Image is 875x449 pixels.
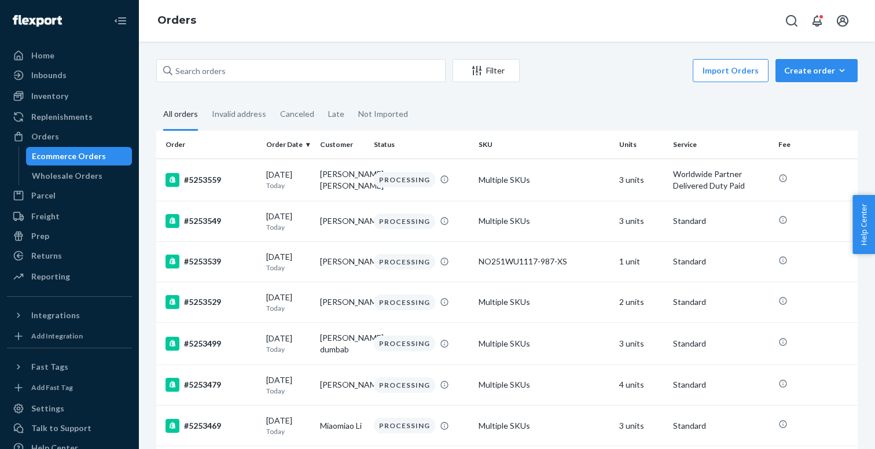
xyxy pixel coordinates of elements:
td: 2 units [615,282,668,322]
a: Reporting [7,267,132,286]
button: Create order [775,59,858,82]
a: Freight [7,207,132,226]
th: Order Date [262,131,315,159]
button: Help Center [852,195,875,254]
div: Replenishments [31,111,93,123]
div: Add Fast Tag [31,382,73,392]
td: [PERSON_NAME] [PERSON_NAME] [315,159,369,201]
td: [PERSON_NAME] [315,365,369,405]
img: Flexport logo [13,15,62,27]
div: PROCESSING [374,336,435,351]
a: Add Fast Tag [7,381,132,395]
ol: breadcrumbs [148,4,205,38]
button: Import Orders [693,59,769,82]
th: Fee [774,131,858,159]
p: Standard [673,215,769,227]
div: [DATE] [266,374,311,396]
button: Integrations [7,306,132,325]
div: Parcel [31,190,56,201]
p: Standard [673,296,769,308]
iframe: Opens a widget where you can chat to one of our agents [800,414,863,443]
button: Close Navigation [109,9,132,32]
th: Order [156,131,262,159]
p: Standard [673,379,769,391]
div: [DATE] [266,211,311,232]
td: 1 unit [615,241,668,282]
div: Inbounds [31,69,67,81]
div: Prep [31,230,49,242]
th: Service [668,131,774,159]
button: Open Search Box [780,9,803,32]
div: Settings [31,403,64,414]
div: Reporting [31,271,70,282]
a: Settings [7,399,132,418]
td: [PERSON_NAME] [315,241,369,282]
div: PROCESSING [374,418,435,433]
div: #5253539 [166,255,257,268]
div: PROCESSING [374,295,435,310]
div: Filter [453,65,519,76]
p: Today [266,222,311,232]
div: Ecommerce Orders [32,150,106,162]
button: Fast Tags [7,358,132,376]
p: Today [266,344,311,354]
th: Status [369,131,475,159]
td: [PERSON_NAME] [315,201,369,241]
div: Not Imported [358,99,408,129]
div: [DATE] [266,169,311,190]
td: 3 units [615,406,668,446]
td: Multiple SKUs [474,406,614,446]
div: Fast Tags [31,361,68,373]
td: Multiple SKUs [474,282,614,322]
a: Prep [7,227,132,245]
a: Inbounds [7,66,132,84]
div: All orders [163,99,198,131]
td: [PERSON_NAME] [315,282,369,322]
div: Create order [784,65,849,76]
div: NO251WU1117-987-XS [479,256,609,267]
td: 4 units [615,365,668,405]
input: Search orders [156,59,446,82]
p: Today [266,426,311,436]
div: Add Integration [31,331,83,341]
a: Wholesale Orders [26,167,133,185]
div: [DATE] [266,333,311,354]
button: Talk to Support [7,419,132,437]
td: [PERSON_NAME] dumbab [315,322,369,365]
td: Miaomiao Li [315,406,369,446]
a: Returns [7,246,132,265]
div: Integrations [31,310,80,321]
td: 3 units [615,159,668,201]
p: Today [266,263,311,273]
div: #5253479 [166,378,257,392]
div: Late [328,99,344,129]
a: Parcel [7,186,132,205]
p: Standard [673,420,769,432]
div: #5253529 [166,295,257,309]
div: Inventory [31,90,68,102]
div: PROCESSING [374,377,435,393]
th: Units [615,131,668,159]
a: Replenishments [7,108,132,126]
div: [DATE] [266,251,311,273]
td: Multiple SKUs [474,365,614,405]
div: Talk to Support [31,422,91,434]
div: #5253469 [166,419,257,433]
div: PROCESSING [374,254,435,270]
p: Today [266,181,311,190]
div: Invalid address [212,99,266,129]
td: Multiple SKUs [474,322,614,365]
div: Home [31,50,54,61]
div: Wholesale Orders [32,170,102,182]
div: Orders [31,131,59,142]
p: Standard [673,338,769,349]
td: Multiple SKUs [474,201,614,241]
td: 3 units [615,322,668,365]
p: Today [266,386,311,396]
button: Filter [453,59,520,82]
a: Inventory [7,87,132,105]
div: PROCESSING [374,214,435,229]
p: Standard [673,256,769,267]
div: Freight [31,211,60,222]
